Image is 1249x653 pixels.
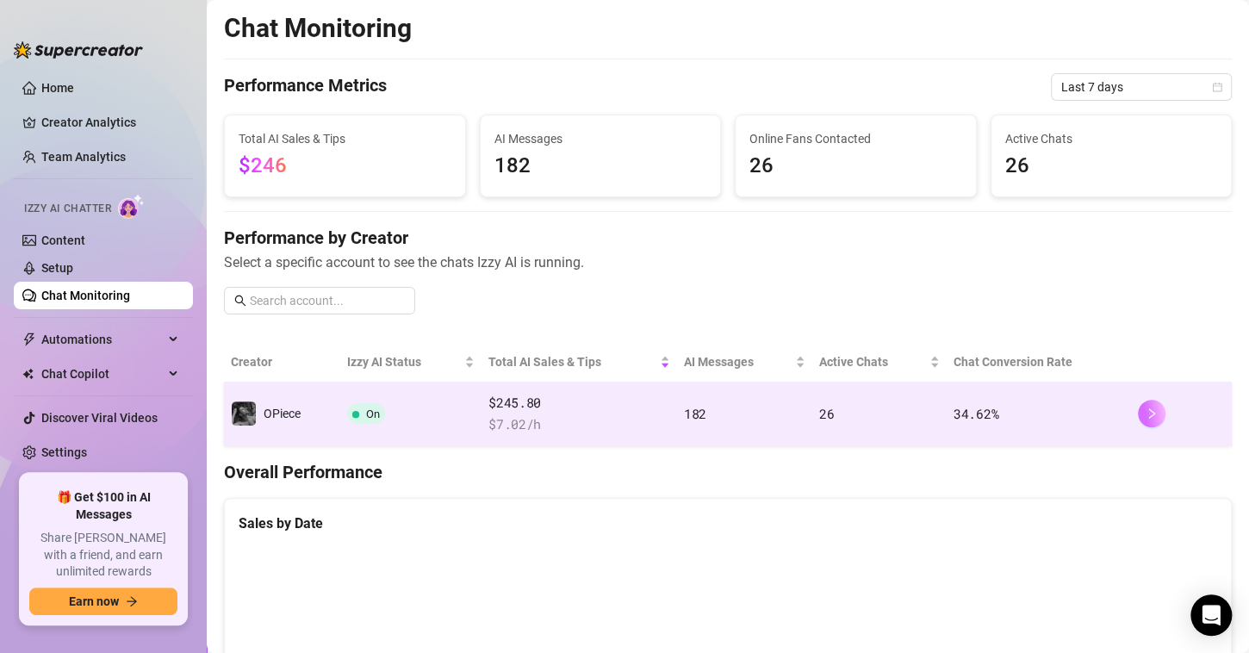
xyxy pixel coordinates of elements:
[488,414,670,435] span: $ 7.02 /h
[234,295,246,307] span: search
[232,401,256,426] img: OPiece
[264,407,301,420] span: OPiece
[22,368,34,380] img: Chat Copilot
[250,291,405,310] input: Search account...
[224,252,1232,273] span: Select a specific account to see the chats Izzy AI is running.
[947,342,1131,382] th: Chat Conversion Rate
[41,289,130,302] a: Chat Monitoring
[41,109,179,136] a: Creator Analytics
[1061,74,1221,100] span: Last 7 days
[677,342,812,382] th: AI Messages
[1005,129,1218,148] span: Active Chats
[41,150,126,164] a: Team Analytics
[1146,407,1158,420] span: right
[29,530,177,581] span: Share [PERSON_NAME] with a friend, and earn unlimited rewards
[224,12,412,45] h2: Chat Monitoring
[366,407,380,420] span: On
[224,73,387,101] h4: Performance Metrics
[494,129,707,148] span: AI Messages
[24,201,111,217] span: Izzy AI Chatter
[340,342,482,382] th: Izzy AI Status
[41,445,87,459] a: Settings
[749,129,962,148] span: Online Fans Contacted
[819,352,926,371] span: Active Chats
[488,393,670,414] span: $245.80
[482,342,677,382] th: Total AI Sales & Tips
[41,81,74,95] a: Home
[1190,594,1232,636] div: Open Intercom Messenger
[22,333,36,346] span: thunderbolt
[29,489,177,523] span: 🎁 Get $100 in AI Messages
[684,405,706,422] span: 182
[749,150,962,183] span: 26
[118,194,145,219] img: AI Chatter
[954,405,998,422] span: 34.62 %
[684,352,792,371] span: AI Messages
[347,352,461,371] span: Izzy AI Status
[488,352,656,371] span: Total AI Sales & Tips
[1212,82,1222,92] span: calendar
[69,594,119,608] span: Earn now
[14,41,143,59] img: logo-BBDzfeDw.svg
[224,226,1232,250] h4: Performance by Creator
[224,460,1232,484] h4: Overall Performance
[41,360,164,388] span: Chat Copilot
[494,150,707,183] span: 182
[41,411,158,425] a: Discover Viral Videos
[41,261,73,275] a: Setup
[126,595,138,607] span: arrow-right
[29,588,177,615] button: Earn nowarrow-right
[239,153,287,177] span: $246
[224,342,340,382] th: Creator
[819,405,834,422] span: 26
[41,233,85,247] a: Content
[1005,150,1218,183] span: 26
[812,342,947,382] th: Active Chats
[1138,400,1165,427] button: right
[41,326,164,353] span: Automations
[239,513,1217,534] div: Sales by Date
[239,129,451,148] span: Total AI Sales & Tips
